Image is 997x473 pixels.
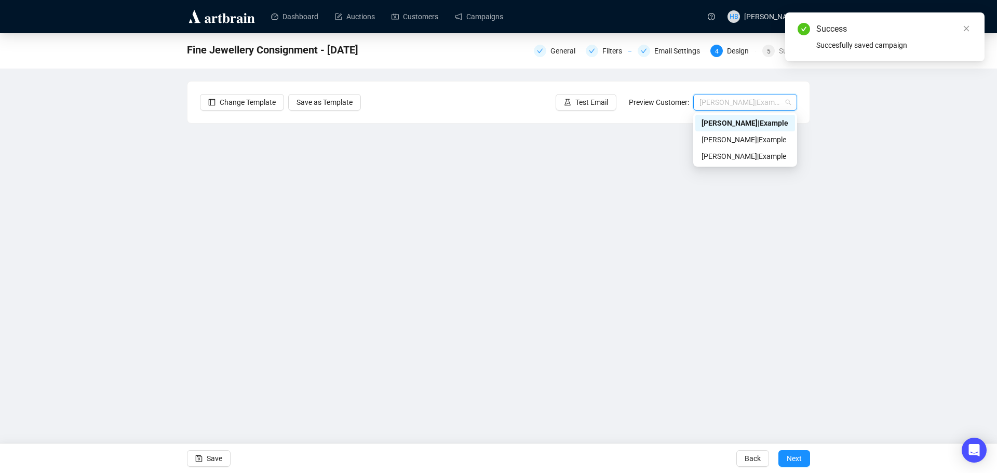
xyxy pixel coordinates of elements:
[641,48,647,54] span: check
[271,3,318,30] a: Dashboard
[702,117,789,129] div: [PERSON_NAME] | Example
[710,45,756,57] div: 4Design
[715,48,719,55] span: 4
[762,45,810,57] div: 5Summary
[654,45,706,57] div: Email Settings
[699,94,791,110] span: [PERSON_NAME] | Example
[288,94,361,111] button: Save as Template
[767,48,771,55] span: 5
[961,23,972,34] a: Close
[798,23,810,35] span: check-circle
[208,99,215,106] span: layout
[629,98,689,106] span: Preview Customer:
[702,134,789,145] div: [PERSON_NAME] | Example
[736,450,769,467] button: Back
[816,39,972,51] div: Succesfully saved campaign
[220,97,276,108] span: Change Template
[779,45,810,57] div: Summary
[962,438,987,463] div: Open Intercom Messenger
[335,3,375,30] a: Auctions
[963,25,970,32] span: close
[602,45,628,57] div: Filters
[575,97,608,108] span: Test Email
[207,444,222,473] span: Save
[455,3,503,30] a: Campaigns
[564,99,571,106] span: experiment
[787,444,802,473] span: Next
[744,12,800,21] span: [PERSON_NAME]
[200,94,284,111] button: Change Template
[586,45,631,57] div: Filters
[556,94,616,111] button: Test Email
[187,8,257,25] img: logo
[702,151,789,162] div: [PERSON_NAME] | Example
[816,23,972,35] div: Success
[392,3,438,30] a: Customers
[537,48,543,54] span: check
[297,97,353,108] span: Save as Template
[187,450,231,467] button: Save
[589,48,595,54] span: check
[187,42,358,58] span: Fine Jewellery Consignment - September 2025
[550,45,582,57] div: General
[727,45,755,57] div: Design
[730,11,738,22] span: HB
[534,45,580,57] div: General
[638,45,704,57] div: Email Settings
[778,450,810,467] button: Next
[745,444,761,473] span: Back
[195,455,203,462] span: save
[708,13,715,20] span: question-circle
